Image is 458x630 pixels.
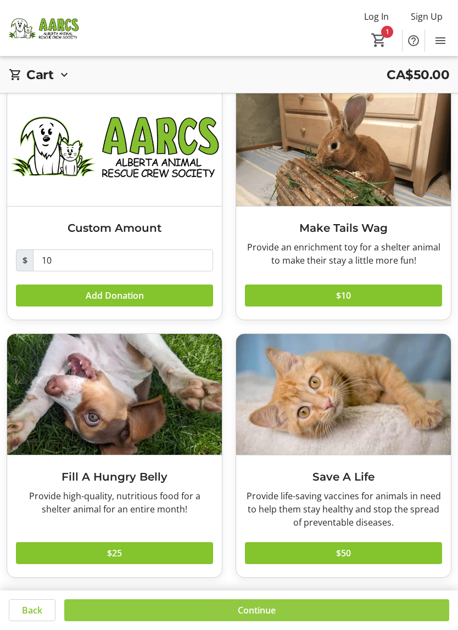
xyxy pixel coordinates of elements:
[364,10,389,23] span: Log In
[7,85,222,206] img: Custom Amount
[245,542,442,564] button: $50
[369,30,389,50] button: Cart
[411,10,443,23] span: Sign Up
[336,547,351,560] span: $50
[402,8,451,25] button: Sign Up
[238,604,276,617] span: Continue
[64,599,449,621] button: Continue
[16,542,213,564] button: $25
[22,604,42,617] span: Back
[387,65,449,84] span: CA$50.00
[429,30,451,52] button: Menu
[26,65,53,84] h2: Cart
[236,334,451,455] img: Save A Life
[33,249,213,271] input: Donation Amount
[7,8,80,49] img: Alberta Animal Rescue Crew Society's Logo
[16,489,213,516] div: Provide high-quality, nutritious food for a shelter animal for an entire month!
[236,85,451,206] img: Make Tails Wag
[16,220,213,236] h3: Custom Amount
[245,285,442,306] button: $10
[336,289,351,302] span: $10
[86,289,144,302] span: Add Donation
[107,547,122,560] span: $25
[403,30,425,52] button: Help
[355,8,398,25] button: Log In
[245,220,442,236] h3: Make Tails Wag
[9,599,55,621] button: Back
[16,469,213,485] h3: Fill A Hungry Belly
[245,241,442,267] div: Provide an enrichment toy for a shelter animal to make their stay a little more fun!
[245,489,442,529] div: Provide life-saving vaccines for animals in need to help them stay healthy and stop the spread of...
[16,249,33,271] span: $
[16,285,213,306] button: Add Donation
[245,469,442,485] h3: Save A Life
[7,334,222,455] img: Fill A Hungry Belly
